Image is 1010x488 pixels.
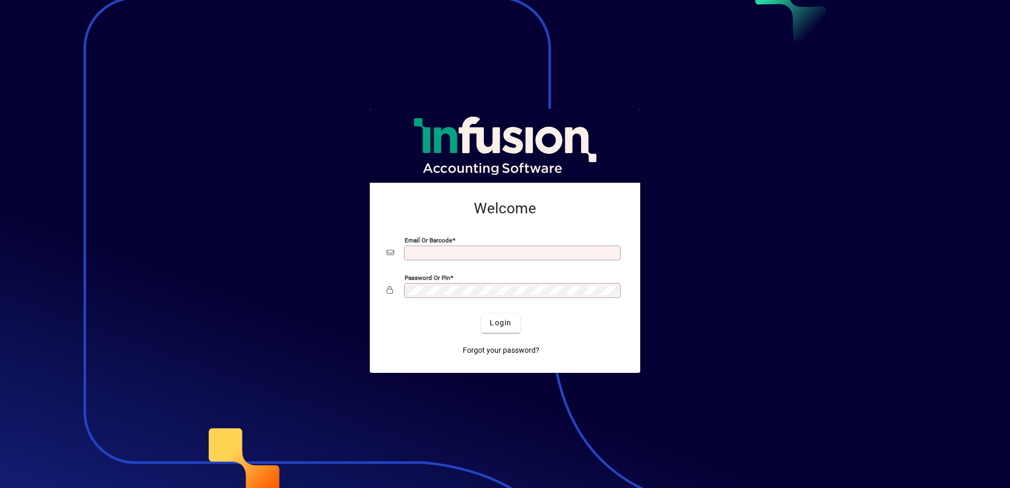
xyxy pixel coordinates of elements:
[463,345,539,356] span: Forgot your password?
[490,317,511,329] span: Login
[459,341,544,360] a: Forgot your password?
[405,274,450,281] mat-label: Password or Pin
[387,200,623,218] h2: Welcome
[481,314,520,333] button: Login
[405,236,452,243] mat-label: Email or Barcode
